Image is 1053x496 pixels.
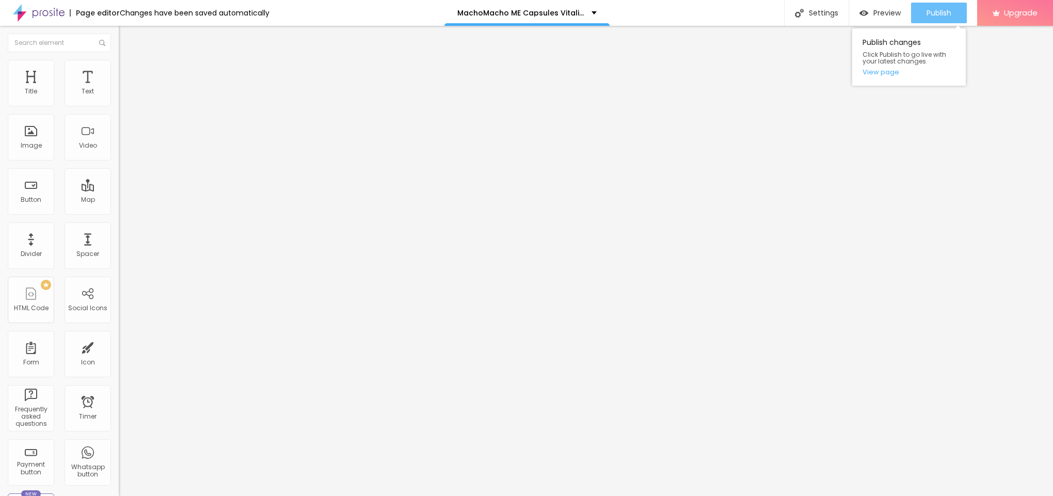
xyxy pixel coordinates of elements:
[10,461,51,476] div: Payment button
[76,250,99,258] div: Spacer
[23,359,39,366] div: Form
[849,3,911,23] button: Preview
[10,406,51,428] div: Frequently asked questions
[67,463,108,478] div: Whatsapp button
[119,26,1053,496] iframe: Editor
[21,250,42,258] div: Divider
[99,40,105,46] img: Icone
[120,9,269,17] div: Changes have been saved automatically
[81,196,95,203] div: Map
[82,88,94,95] div: Text
[79,142,97,149] div: Video
[852,28,966,86] div: Publish changes
[21,196,41,203] div: Button
[14,305,49,312] div: HTML Code
[68,305,107,312] div: Social Icons
[81,359,95,366] div: Icon
[21,142,42,149] div: Image
[70,9,120,17] div: Page editor
[79,413,97,420] div: Timer
[795,9,804,18] img: Icone
[457,9,584,17] p: MachoMacho ME Capsules Vitality Complex [GEOGRAPHIC_DATA]
[8,34,111,52] input: Search element
[863,69,955,75] a: View page
[911,3,967,23] button: Publish
[859,9,868,18] img: view-1.svg
[863,51,955,65] span: Click Publish to go live with your latest changes.
[927,9,951,17] span: Publish
[873,9,901,17] span: Preview
[1004,8,1038,17] span: Upgrade
[25,88,37,95] div: Title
